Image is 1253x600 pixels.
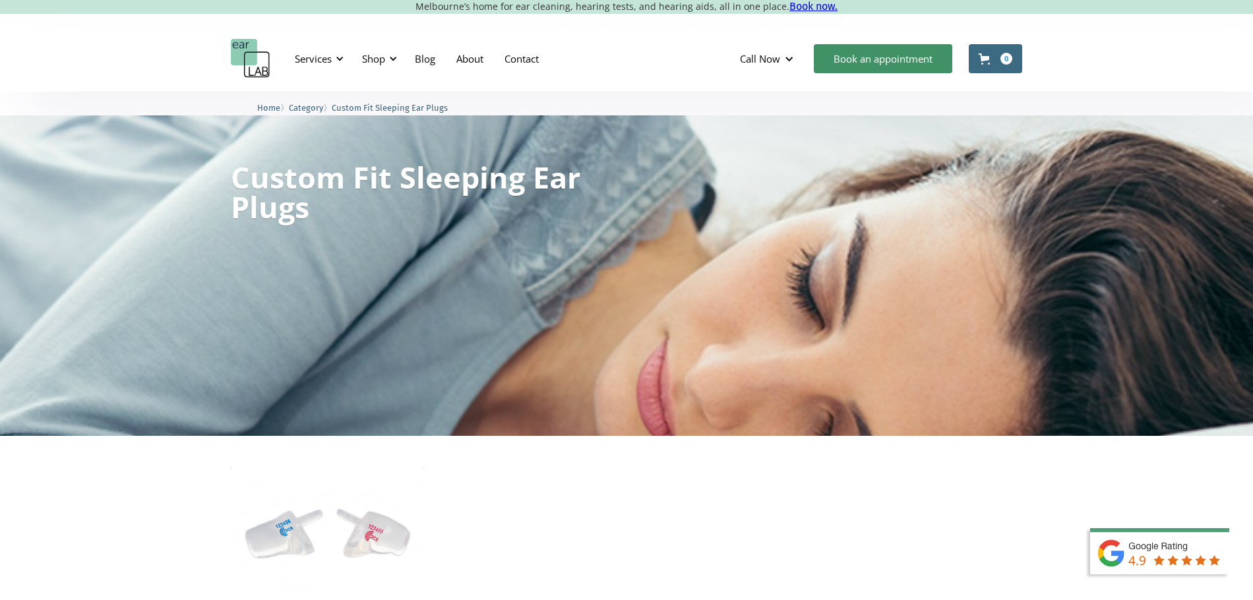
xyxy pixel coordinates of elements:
[289,103,323,113] span: Category
[404,40,446,78] a: Blog
[231,162,582,222] h1: Custom Fit Sleeping Ear Plugs
[362,52,385,65] div: Shop
[354,39,401,78] div: Shop
[1000,53,1012,65] div: 0
[287,39,348,78] div: Services
[257,103,280,113] span: Home
[257,101,289,115] li: 〉
[295,52,332,65] div: Services
[332,103,448,113] span: Custom Fit Sleeping Ear Plugs
[729,39,807,78] div: Call Now
[969,44,1022,73] a: Open cart
[814,44,952,73] a: Book an appointment
[332,101,448,113] a: Custom Fit Sleeping Ear Plugs
[446,40,494,78] a: About
[231,39,270,78] a: home
[257,101,280,113] a: Home
[494,40,549,78] a: Contact
[289,101,323,113] a: Category
[740,52,780,65] div: Call Now
[289,101,332,115] li: 〉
